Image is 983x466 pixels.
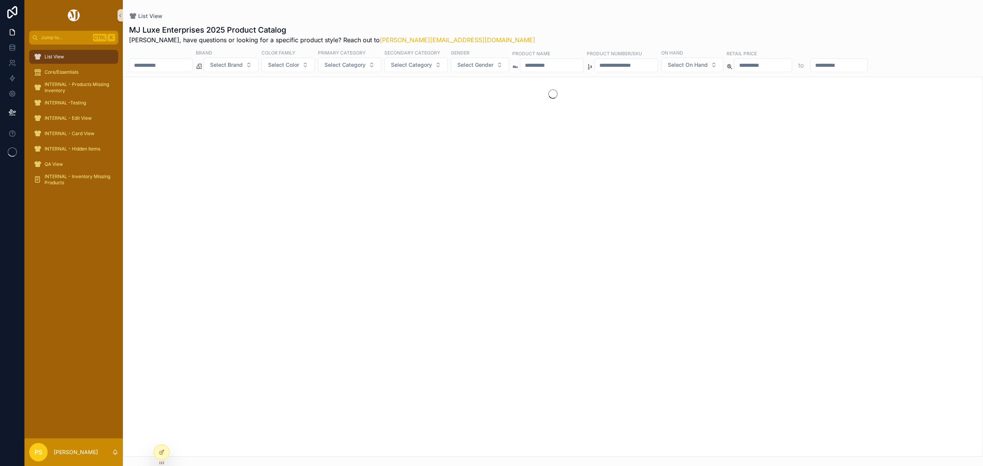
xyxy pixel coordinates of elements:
[324,61,366,69] span: Select Category
[384,49,440,56] label: Secondary Category
[45,81,111,94] span: INTERNAL - Products Missing Inventory
[380,36,535,44] a: [PERSON_NAME][EMAIL_ADDRESS][DOMAIN_NAME]
[29,127,118,140] a: INTERNAL - Card View
[268,61,299,69] span: Select Color
[129,12,162,20] a: List View
[108,35,114,41] span: K
[726,50,757,57] label: Retail Price
[29,111,118,125] a: INTERNAL - Edit View
[25,45,123,197] div: scrollable content
[66,9,81,21] img: App logo
[45,54,64,60] span: List View
[45,115,92,121] span: INTERNAL - Edit View
[29,157,118,171] a: QA View
[261,58,315,72] button: Select Button
[45,174,111,186] span: INTERNAL - Inventory Missing Products
[661,58,723,72] button: Select Button
[587,50,642,57] label: Product Number/SKU
[261,49,295,56] label: Color Family
[29,96,118,110] a: INTERNAL -Testing
[798,61,804,70] p: to
[668,61,708,69] span: Select On Hand
[661,49,683,56] label: On Hand
[35,448,42,457] span: PS
[45,131,94,137] span: INTERNAL - Card View
[45,69,78,75] span: Core/Essentials
[29,31,118,45] button: Jump to...CtrlK
[54,448,98,456] p: [PERSON_NAME]
[45,100,86,106] span: INTERNAL -Testing
[129,35,535,45] span: [PERSON_NAME], have questions or looking for a specific product style? Reach out to
[318,49,366,56] label: Primary Category
[210,61,243,69] span: Select Brand
[451,58,509,72] button: Select Button
[196,49,212,56] label: Brand
[29,173,118,187] a: INTERNAL - Inventory Missing Products
[512,50,550,57] label: Product Name
[29,142,118,156] a: INTERNAL - Hidden Items
[29,65,118,79] a: Core/Essentials
[93,34,107,41] span: Ctrl
[138,12,162,20] span: List View
[318,58,381,72] button: Select Button
[457,61,493,69] span: Select Gender
[29,50,118,64] a: List View
[45,146,100,152] span: INTERNAL - Hidden Items
[129,25,535,35] h1: MJ Luxe Enterprises 2025 Product Catalog
[451,49,470,56] label: Gender
[29,81,118,94] a: INTERNAL - Products Missing Inventory
[391,61,432,69] span: Select Category
[204,58,258,72] button: Select Button
[45,161,63,167] span: QA View
[41,35,90,41] span: Jump to...
[384,58,448,72] button: Select Button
